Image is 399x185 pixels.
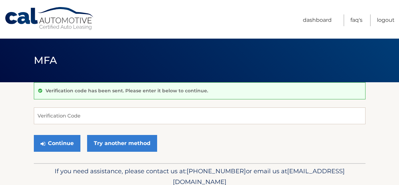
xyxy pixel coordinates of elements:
a: Try another method [87,135,157,152]
span: MFA [34,54,57,66]
a: FAQ's [350,14,362,26]
input: Verification Code [34,107,365,124]
p: Verification code has been sent. Please enter it below to continue. [46,88,208,94]
a: Dashboard [303,14,332,26]
span: [PHONE_NUMBER] [187,167,246,175]
a: Cal Automotive [4,7,95,31]
button: Continue [34,135,80,152]
a: Logout [377,14,395,26]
